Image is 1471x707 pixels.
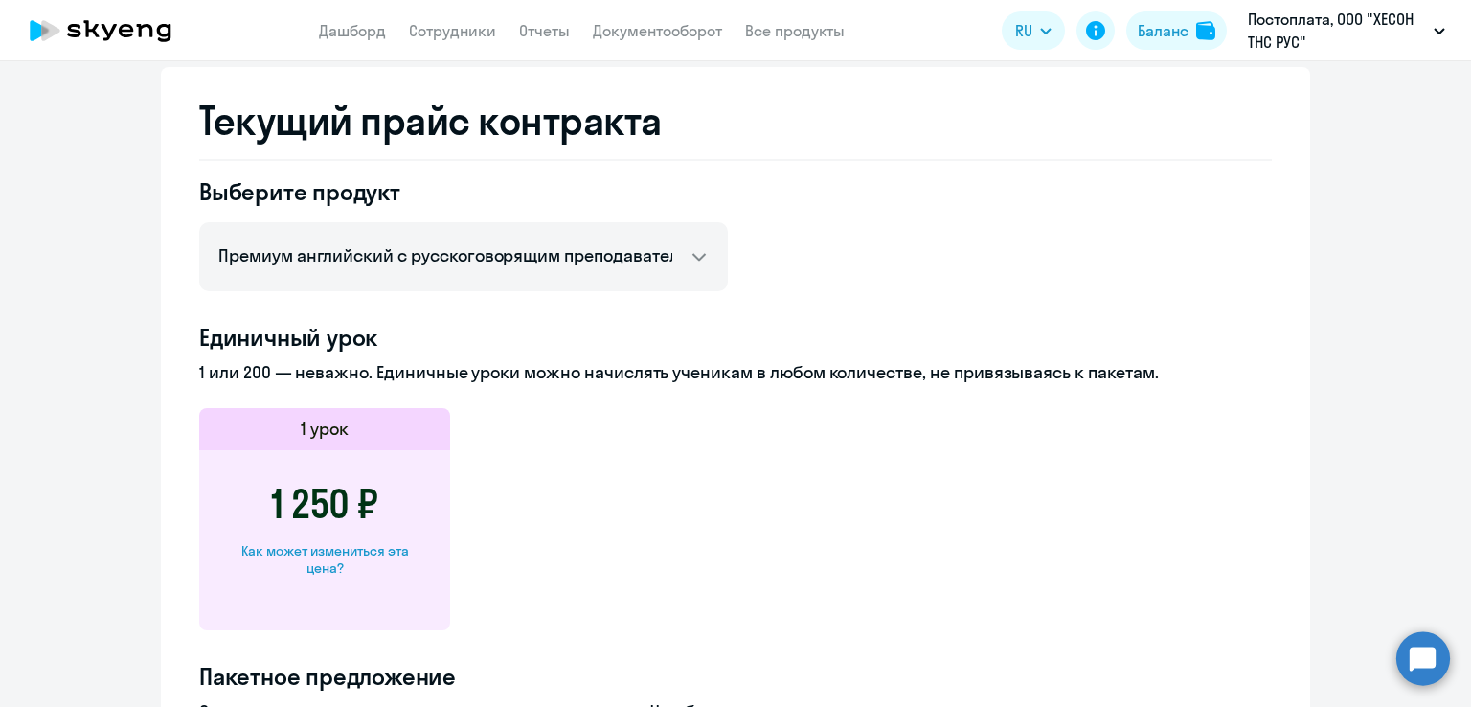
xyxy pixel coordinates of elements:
a: Сотрудники [409,21,496,40]
span: RU [1015,19,1032,42]
a: Все продукты [745,21,845,40]
div: Баланс [1138,19,1188,42]
h3: 1 250 ₽ [271,481,378,527]
p: 1 или 200 — неважно. Единичные уроки можно начислять ученикам в любом количестве, не привязываясь... [199,360,1272,385]
button: Балансbalance [1126,11,1227,50]
img: balance [1196,21,1215,40]
h4: Выберите продукт [199,176,728,207]
a: Дашборд [319,21,386,40]
p: Постоплата, ООО "ХЕСОН ТНС РУС" [1248,8,1426,54]
a: Отчеты [519,21,570,40]
div: Как может измениться эта цена? [230,542,419,577]
h4: Пакетное предложение [199,661,1272,692]
button: RU [1002,11,1065,50]
a: Документооборот [593,21,722,40]
h2: Текущий прайс контракта [199,98,1272,144]
h5: 1 урок [301,417,349,442]
button: Постоплата, ООО "ХЕСОН ТНС РУС" [1238,8,1455,54]
h4: Единичный урок [199,322,1272,353]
